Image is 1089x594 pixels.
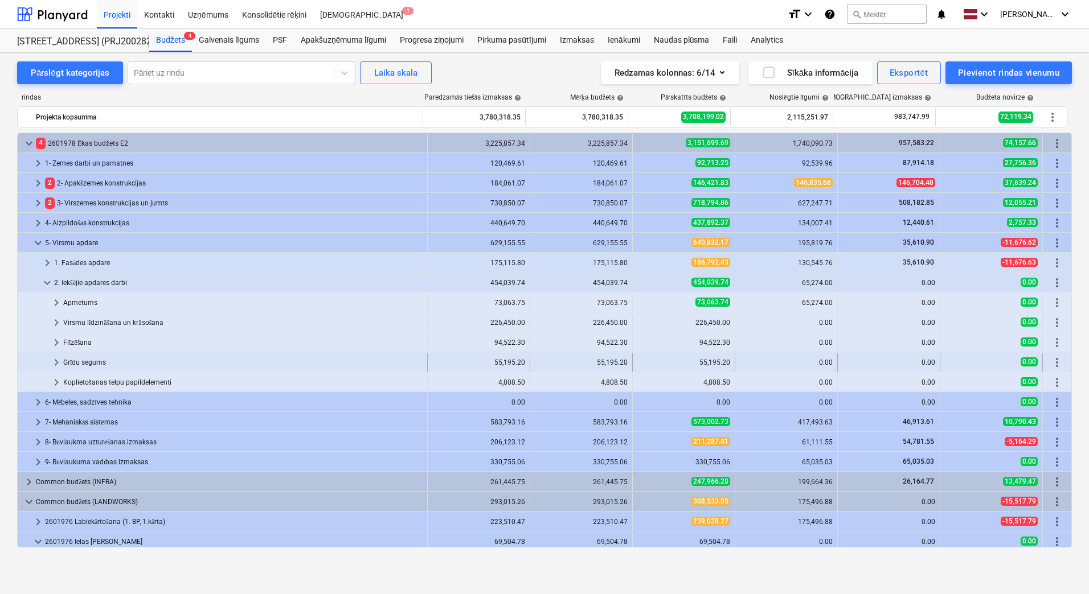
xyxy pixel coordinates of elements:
[976,93,1034,102] div: Budžeta novirze
[22,495,36,509] span: keyboard_arrow_down
[842,358,935,366] div: 0.00
[893,112,931,122] span: 983,747.99
[45,194,423,212] div: 3- Virszemes konstrukcijas un jumts
[432,279,525,287] div: 454,039.74
[1021,457,1038,466] span: 0.00
[647,29,717,52] a: Naudas plūsma
[740,378,833,386] div: 0.00
[31,455,45,469] span: keyboard_arrow_right
[535,219,628,227] div: 440,649.70
[748,61,873,84] button: Sīkāka informācija
[842,339,935,346] div: 0.00
[1050,515,1064,529] span: Vairāk darbību
[936,7,947,21] i: notifications
[432,418,525,426] div: 583,793.16
[22,475,36,489] span: keyboard_arrow_right
[601,61,739,84] button: Redzamas kolonnas:6/14
[432,498,525,506] div: 293,015.26
[36,134,423,152] div: 2601978 Ēkas budžets E2
[432,199,525,207] div: 730,850.07
[432,319,525,327] div: 226,450.00
[31,236,45,250] span: keyboard_arrow_down
[740,498,833,506] div: 175,496.88
[740,438,833,446] div: 61,111.55
[820,94,829,101] span: help
[740,458,833,466] div: 65,035.03
[740,139,833,147] div: 1,740,090.73
[535,538,628,546] div: 69,504.78
[1001,238,1038,247] span: -11,676.62
[691,477,730,486] span: 247,966.28
[1050,495,1064,509] span: Vairāk darbību
[801,7,815,21] i: keyboard_arrow_down
[45,234,423,252] div: 5- Virsmu apdare
[1025,94,1034,101] span: help
[45,513,423,531] div: 2601976 Labiekārtošana (1. BP, 1.kārta)
[637,458,730,466] div: 330,755.06
[842,279,935,287] div: 0.00
[1050,356,1064,369] span: Vairāk darbību
[535,279,628,287] div: 454,039.74
[432,518,525,526] div: 223,510.47
[432,378,525,386] div: 4,808.50
[512,94,521,101] span: help
[740,239,833,247] div: 195,819.76
[31,395,45,409] span: keyboard_arrow_right
[553,29,601,52] a: Izmaksas
[1000,10,1057,19] span: [PERSON_NAME]
[31,415,45,429] span: keyboard_arrow_right
[945,61,1072,84] button: Pievienot rindas vienumu
[740,538,833,546] div: 0.00
[1003,477,1038,486] span: 13,479.47
[432,478,525,486] div: 261,445.75
[1021,337,1038,346] span: 0.00
[842,299,935,307] div: 0.00
[958,65,1059,80] div: Pievienot rindas vienumu
[902,457,935,465] span: 65,035.03
[695,298,730,307] span: 73,063.74
[691,258,730,267] span: 186,792.43
[266,29,294,52] div: PSF
[1050,376,1064,389] span: Vairāk darbību
[695,158,730,167] span: 92,713.25
[740,259,833,267] div: 130,545.76
[535,358,628,366] div: 55,195.20
[740,319,833,327] div: 0.00
[740,199,833,207] div: 627,247.71
[1001,497,1038,506] span: -15,517.79
[428,108,521,126] div: 3,780,318.35
[794,178,833,187] span: 146,835.68
[902,238,935,246] span: 35,610.90
[1021,357,1038,366] span: 0.00
[31,535,45,548] span: keyboard_arrow_down
[192,29,266,52] a: Galvenais līgums
[432,438,525,446] div: 206,123.12
[1021,537,1038,546] span: 0.00
[36,108,418,126] div: Projekta kopsumma
[36,493,423,511] div: Common budžets (LANDWORKS)
[740,299,833,307] div: 65,274.00
[45,174,423,192] div: 2- Apakšzemes konstrukcijas
[535,139,628,147] div: 3,225,857.34
[149,29,192,52] div: Budžets
[535,518,628,526] div: 223,510.47
[977,7,991,21] i: keyboard_arrow_down
[63,313,423,332] div: Virsmu līdzināšana un krāsošana
[294,29,393,52] a: Apakšuzņēmuma līgumi
[842,498,935,506] div: 0.00
[716,29,744,52] a: Faili
[360,61,432,84] button: Laika skala
[842,378,935,386] div: 0.00
[842,538,935,546] div: 0.00
[877,61,941,84] button: Eksportēt
[535,339,628,346] div: 94,522.30
[63,294,423,312] div: Apmetums
[432,159,525,167] div: 120,469.61
[535,159,628,167] div: 120,469.61
[842,518,935,526] div: 0.00
[902,438,935,445] span: 54,781.55
[744,29,790,52] a: Analytics
[681,112,726,122] span: 3,708,199.02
